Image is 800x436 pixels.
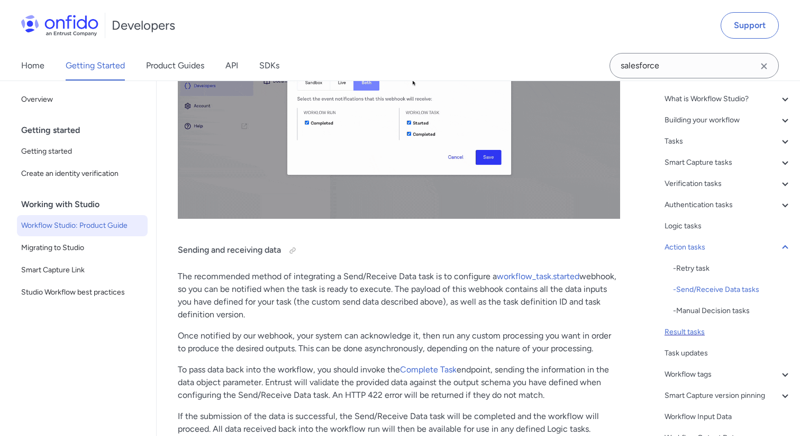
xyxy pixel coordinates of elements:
span: Overview [21,93,143,106]
a: Smart Capture version pinning [665,389,792,402]
div: - Manual Decision tasks [673,305,792,317]
a: Product Guides [146,51,204,81]
a: Studio Workflow best practices [17,282,148,303]
a: Workflow Input Data [665,411,792,423]
span: Create an identity verification [21,167,143,180]
div: Getting started [21,120,152,141]
p: If the submission of the data is successful, the Send/Receive Data task will be completed and the... [178,410,620,435]
a: Support [721,12,779,39]
a: Logic tasks [665,220,792,233]
div: - Retry task [673,262,792,275]
div: - Send/Receive Data tasks [673,283,792,296]
span: Migrating to Studio [21,242,143,254]
p: The recommended method of integrating a Send/Receive Data task is to configure a webhook, so you ... [178,270,620,321]
span: Studio Workflow best practices [21,286,143,299]
a: Building your workflow [665,114,792,127]
h1: Developers [112,17,175,34]
a: Getting Started [66,51,125,81]
a: Smart Capture Link [17,260,148,281]
a: -Retry task [673,262,792,275]
p: Once notified by our webhook, your system can acknowledge it, then run any custom processing you ... [178,330,620,355]
img: Onfido Logo [21,15,98,36]
a: Tasks [665,135,792,148]
a: Home [21,51,44,81]
a: SDKs [259,51,279,81]
a: Smart Capture tasks [665,156,792,169]
span: Getting started [21,145,143,158]
a: Authentication tasks [665,199,792,211]
span: Smart Capture Link [21,264,143,277]
span: Workflow Studio: Product Guide [21,219,143,232]
svg: Clear search field button [758,60,770,73]
input: Onfido search input field [610,53,779,78]
a: Task updates [665,347,792,360]
div: Working with Studio [21,194,152,215]
a: Workflow tags [665,368,792,381]
a: Result tasks [665,326,792,339]
a: workflow_task.started [497,271,579,281]
a: Getting started [17,141,148,162]
a: -Send/Receive Data tasks [673,283,792,296]
a: Workflow Studio: Product Guide [17,215,148,236]
a: Migrating to Studio [17,237,148,259]
a: Create an identity verification [17,163,148,184]
a: Overview [17,89,148,110]
a: Complete Task [400,364,457,375]
a: Action tasks [665,241,792,254]
a: API [225,51,238,81]
h4: Sending and receiving data [178,242,620,259]
a: -Manual Decision tasks [673,305,792,317]
p: To pass data back into the workflow, you should invoke the endpoint, sending the information in t... [178,363,620,402]
a: Verification tasks [665,177,792,190]
a: What is Workflow Studio? [665,93,792,105]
